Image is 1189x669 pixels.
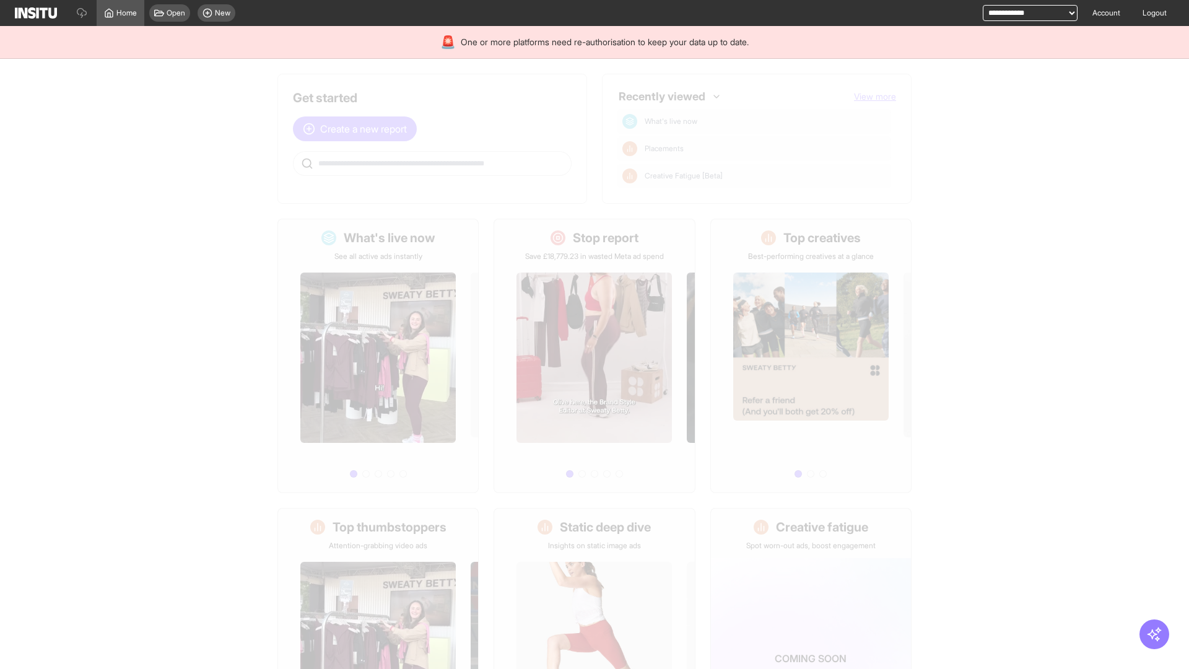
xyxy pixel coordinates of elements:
img: Logo [15,7,57,19]
div: 🚨 [440,33,456,51]
span: Open [167,8,185,18]
span: Home [116,8,137,18]
span: New [215,8,230,18]
span: One or more platforms need re-authorisation to keep your data up to date. [461,36,749,48]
